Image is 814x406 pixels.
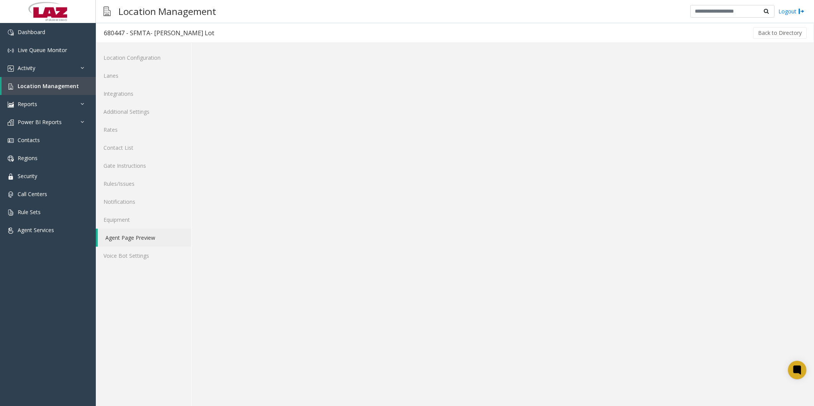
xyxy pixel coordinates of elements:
img: 'icon' [8,138,14,144]
a: Rules/Issues [96,175,191,193]
span: Activity [18,64,35,72]
img: 'icon' [8,101,14,108]
span: Dashboard [18,28,45,36]
span: Agent Services [18,226,54,234]
span: Reports [18,100,37,108]
a: Gate Instructions [96,157,191,175]
a: Additional Settings [96,103,191,121]
img: 'icon' [8,174,14,180]
span: Security [18,172,37,180]
span: Call Centers [18,190,47,198]
img: pageIcon [103,2,111,21]
a: Agent Page Preview [98,229,191,247]
a: Integrations [96,85,191,103]
a: Voice Bot Settings [96,247,191,265]
a: Location Management [2,77,96,95]
button: Back to Directory [753,27,807,39]
img: 'icon' [8,120,14,126]
img: 'icon' [8,47,14,54]
img: 'icon' [8,210,14,216]
a: Equipment [96,211,191,229]
img: 'icon' [8,83,14,90]
a: Location Configuration [96,49,191,67]
span: Power BI Reports [18,118,62,126]
a: Notifications [96,193,191,211]
h3: Location Management [115,2,220,21]
span: Location Management [18,82,79,90]
img: 'icon' [8,29,14,36]
img: 'icon' [8,228,14,234]
a: Rates [96,121,191,139]
img: logout [798,7,804,15]
a: Contact List [96,139,191,157]
a: Logout [778,7,804,15]
span: Contacts [18,136,40,144]
a: Lanes [96,67,191,85]
img: 'icon' [8,156,14,162]
img: 'icon' [8,192,14,198]
span: Regions [18,154,38,162]
div: 680447 - SFMTA- [PERSON_NAME] Lot [104,28,214,38]
span: Rule Sets [18,208,41,216]
img: 'icon' [8,65,14,72]
span: Live Queue Monitor [18,46,67,54]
